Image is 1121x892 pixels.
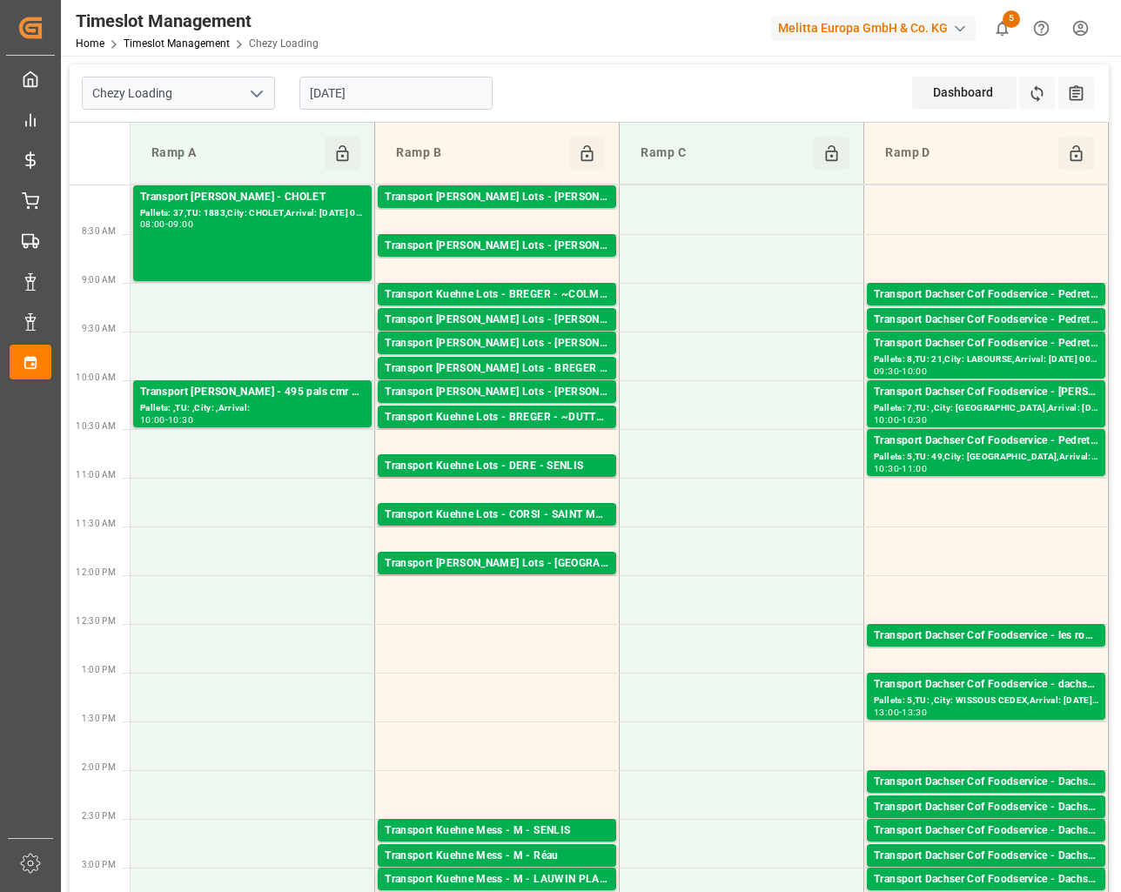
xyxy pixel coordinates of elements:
[385,352,609,367] div: Pallets: ,TU: 232,City: [GEOGRAPHIC_DATA],Arrival: [DATE] 00:00:00
[874,286,1098,304] div: Transport Dachser Cof Foodservice - Pedretti - MIRAMAS CEDEX
[899,465,902,473] div: -
[874,352,1098,367] div: Pallets: 8,TU: 21,City: LABOURSE,Arrival: [DATE] 00:00:00
[1022,9,1061,48] button: Help Center
[1003,10,1020,28] span: 5
[124,37,230,50] a: Timeslot Management
[902,367,927,375] div: 10:00
[874,676,1098,694] div: Transport Dachser Cof Foodservice - dachser affretement - WISSOUS CEDEX
[140,384,365,401] div: Transport [PERSON_NAME] - 495 pals cmr 56410 -
[385,286,609,304] div: Transport Kuehne Lots - BREGER - ~COLMAR CEDEX
[385,871,609,889] div: Transport Kuehne Mess - M - LAUWIN PLANQUE
[82,275,116,285] span: 9:00 AM
[385,329,609,344] div: Pallets: 1,TU: ,City: [GEOGRAPHIC_DATA],Arrival: [DATE] 00:00:00
[165,220,168,228] div: -
[874,799,1098,816] div: Transport Dachser Cof Foodservice - Dachser messagerie - Epernay
[385,378,609,392] div: Pallets: 10,TU: 742,City: [GEOGRAPHIC_DATA],Arrival: [DATE] 00:00:00
[76,470,116,480] span: 11:00 AM
[82,811,116,821] span: 2:30 PM
[140,401,365,416] div: Pallets: ,TU: ,City: ,Arrival:
[385,360,609,378] div: Transport [PERSON_NAME] Lots - BREGER - VILLETTE-[GEOGRAPHIC_DATA]
[385,848,609,865] div: Transport Kuehne Mess - M - Réau
[385,865,609,880] div: Pallets: ,TU: 17,City: [GEOGRAPHIC_DATA],Arrival: [DATE] 00:00:00
[983,9,1022,48] button: show 5 new notifications
[874,433,1098,450] div: Transport Dachser Cof Foodservice - Pedretti - CHAPONNAY
[874,848,1098,865] div: Transport Dachser Cof Foodservice - Dachser messagerie - La Garde
[874,450,1098,465] div: Pallets: 5,TU: 49,City: [GEOGRAPHIC_DATA],Arrival: [DATE] 00:00:00
[874,367,899,375] div: 09:30
[168,416,193,424] div: 10:30
[299,77,493,110] input: DD-MM-YYYY
[82,77,275,110] input: Type to search/select
[165,416,168,424] div: -
[874,384,1098,401] div: Transport Dachser Cof Foodservice - [PERSON_NAME] - [GEOGRAPHIC_DATA]
[878,137,1058,170] div: Ramp D
[874,871,1098,889] div: Transport Dachser Cof Foodservice - Dachser messagerie - SAINT REMY EN ROLLAT
[140,416,165,424] div: 10:00
[385,238,609,255] div: Transport [PERSON_NAME] Lots - [PERSON_NAME]
[82,762,116,772] span: 2:00 PM
[76,567,116,577] span: 12:00 PM
[385,475,609,490] div: Pallets: 1,TU: 490,City: [GEOGRAPHIC_DATA],Arrival: [DATE] 00:00:00
[385,335,609,352] div: Transport [PERSON_NAME] Lots - [PERSON_NAME] - [GEOGRAPHIC_DATA]
[902,708,927,716] div: 13:30
[76,372,116,382] span: 10:00 AM
[771,11,983,44] button: Melitta Europa GmbH & Co. KG
[874,840,1098,855] div: Pallets: ,TU: 75,City: [GEOGRAPHIC_DATA],Arrival: [DATE] 00:00:00
[902,465,927,473] div: 11:00
[385,524,609,539] div: Pallets: ,TU: 622,City: [GEOGRAPHIC_DATA][PERSON_NAME],Arrival: [DATE] 00:00:00
[385,506,609,524] div: Transport Kuehne Lots - CORSI - SAINT MARTIN DU CRAU
[385,255,609,270] div: Pallets: 1,TU: ,City: CARQUEFOU,Arrival: [DATE] 00:00:00
[899,708,902,716] div: -
[76,37,104,50] a: Home
[385,189,609,206] div: Transport [PERSON_NAME] Lots - [PERSON_NAME] - [GEOGRAPHIC_DATA][PERSON_NAME]
[874,694,1098,708] div: Pallets: 5,TU: ,City: WISSOUS CEDEX,Arrival: [DATE] 00:00:00
[140,220,165,228] div: 08:00
[874,708,899,716] div: 13:00
[874,329,1098,344] div: Pallets: 6,TU: 62,City: [GEOGRAPHIC_DATA],Arrival: [DATE] 00:00:00
[82,860,116,869] span: 3:00 PM
[874,304,1098,319] div: Pallets: 1,TU: 48,City: MIRAMAS CEDEX,Arrival: [DATE] 00:00:00
[874,645,1098,660] div: Pallets: 4,TU: 68,City: [GEOGRAPHIC_DATA],Arrival: [DATE] 00:00:00
[912,77,1017,109] div: Dashboard
[144,137,325,170] div: Ramp A
[140,189,365,206] div: Transport [PERSON_NAME] - CHOLET
[385,304,609,319] div: Pallets: ,TU: 46,City: ~COLMAR CEDEX,Arrival: [DATE] 00:00:00
[385,401,609,416] div: Pallets: ,TU: 93,City: [GEOGRAPHIC_DATA],Arrival: [DATE] 00:00:00
[82,714,116,723] span: 1:30 PM
[385,312,609,329] div: Transport [PERSON_NAME] Lots - [PERSON_NAME] - [GEOGRAPHIC_DATA]
[76,421,116,431] span: 10:30 AM
[385,458,609,475] div: Transport Kuehne Lots - DERE - SENLIS
[874,822,1098,840] div: Transport Dachser Cof Foodservice - Dachser messagerie - [GEOGRAPHIC_DATA]
[168,220,193,228] div: 09:00
[899,367,902,375] div: -
[385,822,609,840] div: Transport Kuehne Mess - M - SENLIS
[82,324,116,333] span: 9:30 AM
[385,426,609,441] div: Pallets: 1,TU: 52,City: ~[GEOGRAPHIC_DATA],Arrival: [DATE] 00:00:00
[82,226,116,236] span: 8:30 AM
[874,401,1098,416] div: Pallets: 7,TU: ,City: [GEOGRAPHIC_DATA],Arrival: [DATE] 00:00:00
[82,665,116,674] span: 1:00 PM
[76,616,116,626] span: 12:30 PM
[76,519,116,528] span: 11:30 AM
[874,465,899,473] div: 10:30
[385,409,609,426] div: Transport Kuehne Lots - BREGER - ~DUTTLENHEIM
[385,206,609,221] div: Pallets: ,TU: 35,City: [GEOGRAPHIC_DATA][PERSON_NAME],Arrival: [DATE] 00:00:00
[385,840,609,855] div: Pallets: ,TU: 211,City: [GEOGRAPHIC_DATA],Arrival: [DATE] 00:00:00
[140,206,365,221] div: Pallets: 37,TU: 1883,City: CHOLET,Arrival: [DATE] 00:00:00
[874,335,1098,352] div: Transport Dachser Cof Foodservice - Pedretti - LABOURSE
[902,416,927,424] div: 10:30
[899,416,902,424] div: -
[76,8,319,34] div: Timeslot Management
[634,137,814,170] div: Ramp C
[243,80,269,107] button: open menu
[389,137,569,170] div: Ramp B
[385,555,609,573] div: Transport [PERSON_NAME] Lots - [GEOGRAPHIC_DATA] - [GEOGRAPHIC_DATA]
[771,16,976,41] div: Melitta Europa GmbH & Co. KG
[874,816,1098,831] div: Pallets: 2,TU: 78,City: [GEOGRAPHIC_DATA],Arrival: [DATE] 00:00:00
[385,573,609,587] div: Pallets: 4,TU: 760,City: [GEOGRAPHIC_DATA],Arrival: [DATE] 00:00:00
[385,384,609,401] div: Transport [PERSON_NAME] Lots - [PERSON_NAME] - [GEOGRAPHIC_DATA]
[874,416,899,424] div: 10:00
[874,791,1098,806] div: Pallets: 1,TU: 15,City: [GEOGRAPHIC_DATA],Arrival: [DATE] 00:00:00
[874,774,1098,791] div: Transport Dachser Cof Foodservice - Dachser messagerie - [GEOGRAPHIC_DATA]
[874,627,1098,645] div: Transport Dachser Cof Foodservice - les routiers de l'est - [GEOGRAPHIC_DATA]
